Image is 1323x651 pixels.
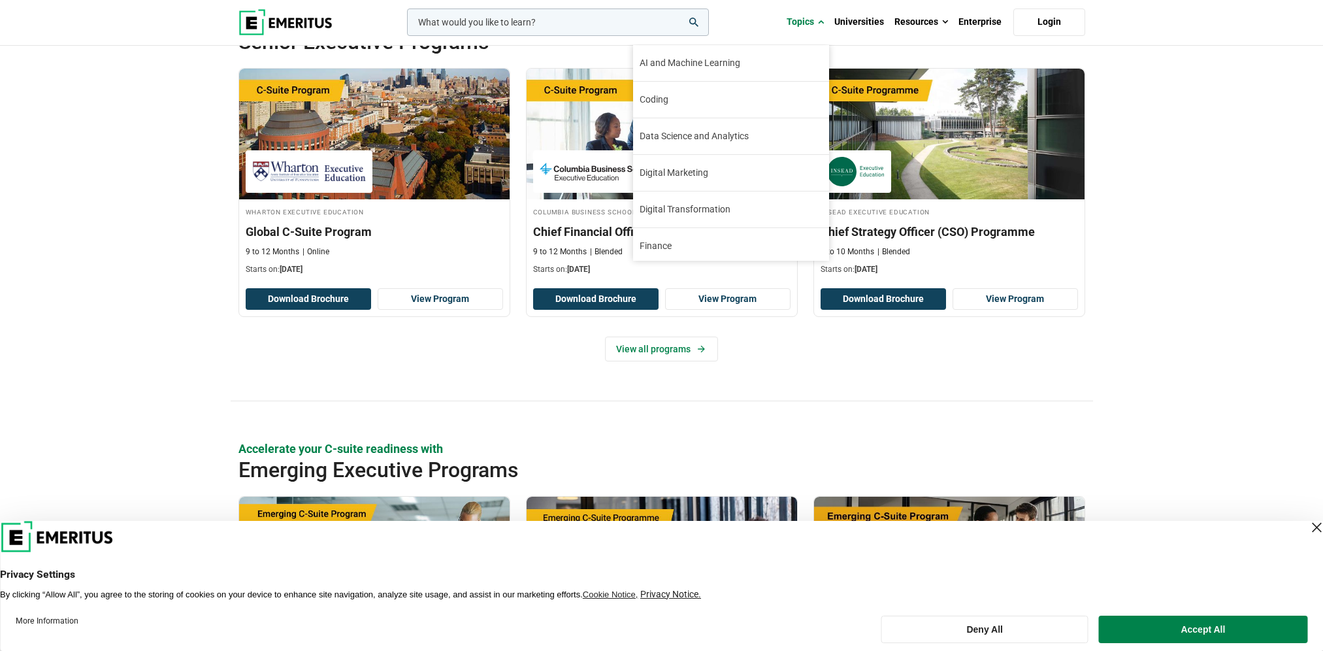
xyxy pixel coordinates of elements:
[640,93,668,107] span: Coding
[877,246,910,258] p: Blended
[246,206,503,217] h4: Wharton Executive Education
[827,157,885,186] img: INSEAD Executive Education
[1013,8,1085,36] a: Login
[378,288,503,310] a: View Program
[533,206,791,217] h4: Columbia Business School Executive Education
[640,239,672,253] span: Finance
[821,264,1078,275] p: Starts on:
[280,265,302,274] span: [DATE]
[633,118,829,154] a: Data Science and Analytics
[527,497,797,627] img: Emerging CTO Programme | Online Business Management Course
[533,246,587,258] p: 9 to 12 Months
[252,157,366,186] img: Wharton Executive Education
[246,224,503,240] h3: Global C-Suite Program
[567,265,590,274] span: [DATE]
[533,288,659,310] button: Download Brochure
[665,288,791,310] a: View Program
[407,8,709,36] input: woocommerce-product-search-field-0
[246,264,503,275] p: Starts on:
[821,224,1078,240] h3: Chief Strategy Officer (CSO) Programme
[590,246,623,258] p: Blended
[533,264,791,275] p: Starts on:
[605,337,718,361] a: View all programs
[633,82,829,118] a: Coding
[633,45,829,81] a: AI and Machine Learning
[814,69,1085,282] a: Leadership Course by INSEAD Executive Education - October 14, 2025 INSEAD Executive Education INS...
[640,203,730,216] span: Digital Transformation
[246,288,371,310] button: Download Brochure
[540,157,653,186] img: Columbia Business School Executive Education
[814,69,1085,199] img: Chief Strategy Officer (CSO) Programme | Online Leadership Course
[640,56,740,70] span: AI and Machine Learning
[527,69,797,199] img: Chief Financial Officer Program | Online Finance Course
[239,497,510,627] img: Emerging CFO Program | Online Finance Course
[239,69,510,199] img: Global C-Suite Program | Online Leadership Course
[246,246,299,258] p: 9 to 12 Months
[302,246,329,258] p: Online
[238,441,1085,457] p: Accelerate your C-suite readiness with
[633,228,829,264] a: Finance
[953,288,1078,310] a: View Program
[533,224,791,240] h3: Chief Financial Officer Program
[821,246,874,258] p: 8 to 10 Months
[640,166,708,180] span: Digital Marketing
[855,265,877,274] span: [DATE]
[633,155,829,191] a: Digital Marketing
[821,206,1078,217] h4: INSEAD Executive Education
[633,192,829,227] a: Digital Transformation
[527,69,797,282] a: Finance Course by Columbia Business School Executive Education - September 29, 2025 Columbia Busi...
[814,497,1085,627] img: Emerging COO Program | Online Supply Chain and Operations Course
[239,69,510,282] a: Leadership Course by Wharton Executive Education - September 24, 2025 Wharton Executive Education...
[640,129,749,143] span: Data Science and Analytics
[821,288,946,310] button: Download Brochure
[238,457,1000,483] h2: Emerging Executive Programs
